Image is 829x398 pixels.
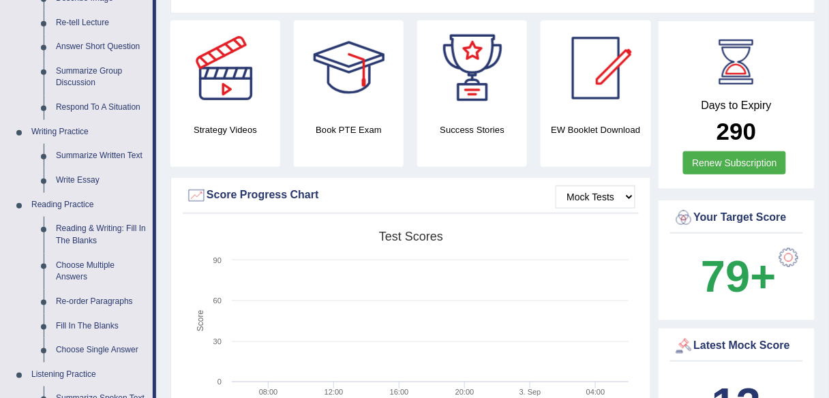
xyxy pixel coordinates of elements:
div: Score Progress Chart [186,185,635,206]
b: 290 [717,118,756,144]
a: Reading & Writing: Fill In The Blanks [50,217,153,253]
text: 16:00 [390,388,409,396]
a: Respond To A Situation [50,95,153,120]
a: Writing Practice [25,120,153,144]
a: Reading Practice [25,193,153,217]
h4: Success Stories [417,123,527,137]
div: Your Target Score [674,208,800,228]
text: 08:00 [259,388,278,396]
tspan: Score [196,310,206,332]
h4: Book PTE Exam [294,123,404,137]
text: 0 [217,378,222,386]
h4: Days to Expiry [674,99,800,112]
a: Listening Practice [25,363,153,387]
text: 60 [213,296,222,305]
text: 90 [213,256,222,264]
b: 79+ [701,251,776,301]
text: 30 [213,337,222,346]
a: Choose Single Answer [50,338,153,363]
a: Renew Subscription [683,151,786,174]
a: Summarize Group Discussion [50,59,153,95]
a: Summarize Written Text [50,144,153,168]
a: Write Essay [50,168,153,193]
text: 04:00 [586,388,605,396]
a: Answer Short Question [50,35,153,59]
text: 12:00 [325,388,344,396]
tspan: 3. Sep [519,388,541,396]
a: Fill In The Blanks [50,314,153,339]
h4: Strategy Videos [170,123,280,137]
a: Re-order Paragraphs [50,290,153,314]
text: 20:00 [455,388,474,396]
h4: EW Booklet Download [541,123,650,137]
a: Re-tell Lecture [50,11,153,35]
div: Latest Mock Score [674,336,800,356]
a: Choose Multiple Answers [50,254,153,290]
tspan: Test scores [379,230,443,243]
